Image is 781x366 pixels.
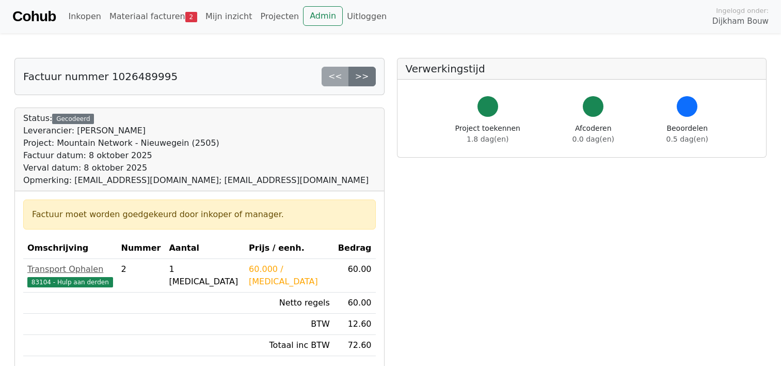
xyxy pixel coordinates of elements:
div: Project: Mountain Network - Nieuwegein (2505) [23,137,369,149]
h5: Verwerkingstijd [406,63,758,75]
th: Prijs / eenh. [245,238,334,259]
a: Uitloggen [343,6,391,27]
a: Materiaal facturen2 [105,6,201,27]
div: Factuur datum: 8 oktober 2025 [23,149,369,162]
td: 12.60 [334,314,376,335]
td: BTW [245,314,334,335]
div: Afcoderen [572,123,614,145]
span: Dijkham Bouw [712,16,769,27]
h5: Factuur nummer 1026489995 [23,70,178,83]
a: Inkopen [64,6,105,27]
td: Netto regels [245,293,334,314]
span: 0.0 dag(en) [572,135,614,143]
div: Beoordelen [666,123,708,145]
div: 60.000 / [MEDICAL_DATA] [249,263,330,288]
div: 1 [MEDICAL_DATA] [169,263,241,288]
span: 83104 - Hulp aan derden [27,277,113,287]
th: Aantal [165,238,245,259]
span: Ingelogd onder: [716,6,769,16]
td: Totaal inc BTW [245,335,334,356]
a: Transport Ophalen83104 - Hulp aan derden [27,263,113,288]
th: Omschrijving [23,238,117,259]
th: Bedrag [334,238,376,259]
div: Opmerking: [EMAIL_ADDRESS][DOMAIN_NAME]; [EMAIL_ADDRESS][DOMAIN_NAME] [23,174,369,187]
a: Cohub [12,4,56,29]
a: Mijn inzicht [201,6,257,27]
div: Factuur moet worden goedgekeurd door inkoper of manager. [32,208,367,221]
td: 72.60 [334,335,376,356]
div: Leverancier: [PERSON_NAME] [23,125,369,137]
div: Verval datum: 8 oktober 2025 [23,162,369,174]
span: 0.5 dag(en) [666,135,708,143]
td: 2 [117,259,165,293]
th: Nummer [117,238,165,259]
a: Projecten [256,6,303,27]
div: Gecodeerd [52,114,94,124]
td: 60.00 [334,293,376,314]
span: 1.8 dag(en) [467,135,508,143]
div: Transport Ophalen [27,263,113,276]
span: 2 [185,12,197,22]
a: >> [348,67,376,86]
div: Status: [23,112,369,187]
td: 60.00 [334,259,376,293]
a: Admin [303,6,343,26]
div: Project toekennen [455,123,520,145]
